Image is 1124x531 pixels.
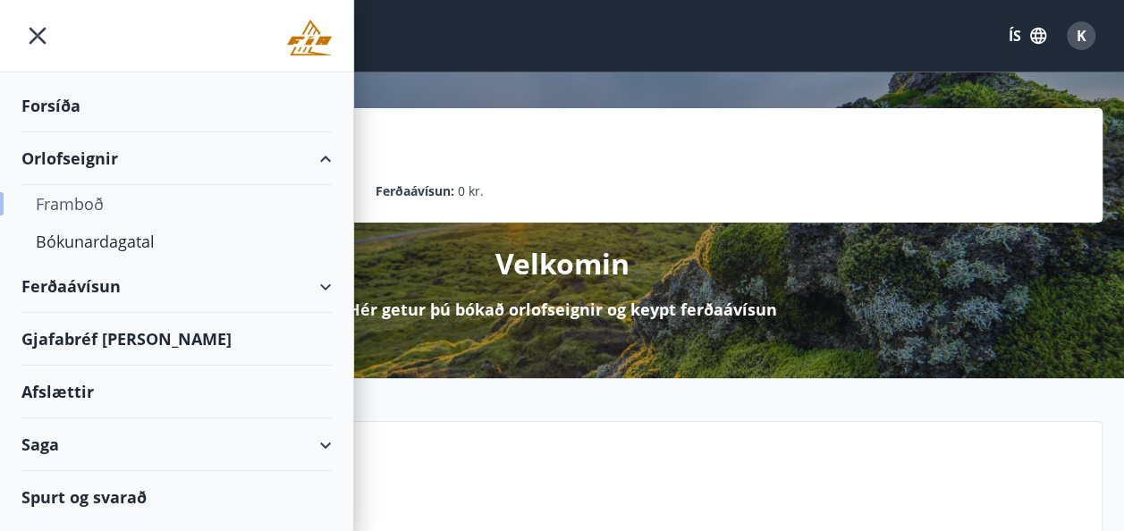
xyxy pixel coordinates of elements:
[287,20,332,55] img: union_logo
[21,132,332,185] div: Orlofseignir
[21,418,332,471] div: Saga
[21,20,54,52] button: menu
[376,181,454,201] p: Ferðaávísun :
[495,244,630,283] p: Velkomin
[458,181,484,201] span: 0 kr.
[36,185,317,223] div: Framboð
[153,467,1087,497] p: Spurt og svarað
[36,223,317,260] div: Bókunardagatal
[21,366,332,418] div: Afslættir
[21,260,332,313] div: Ferðaávísun
[1077,26,1086,46] span: K
[21,80,332,132] div: Forsíða
[1060,14,1103,57] button: K
[21,313,332,366] div: Gjafabréf [PERSON_NAME]
[21,471,332,523] div: Spurt og svarað
[999,20,1056,52] button: ÍS
[348,298,777,321] p: Hér getur þú bókað orlofseignir og keypt ferðaávísun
